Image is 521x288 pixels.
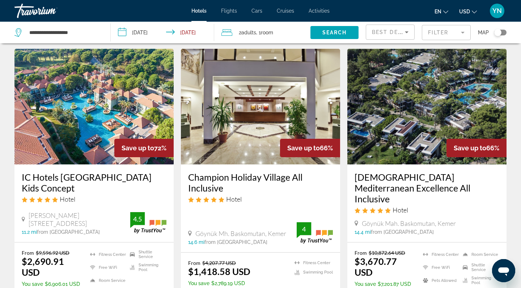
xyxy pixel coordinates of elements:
span: Adults [241,30,256,35]
button: Toggle map [489,29,507,36]
a: Champion Holiday Village All Inclusive [188,172,333,193]
li: Fitness Center [419,250,459,259]
ins: $3,670.77 USD [355,256,397,278]
p: $7,201.87 USD [355,281,414,287]
span: From [22,250,34,256]
span: YN [492,7,502,14]
li: Free WiFi [86,263,127,272]
button: Change currency [459,6,477,17]
span: From [188,260,200,266]
del: $9,596.92 USD [36,250,69,256]
li: Room Service [459,250,499,259]
div: 4 [297,225,311,233]
span: 2 [239,27,256,38]
span: Best Deals [372,29,410,35]
span: You save [22,281,43,287]
span: 14.4 mi [355,229,371,235]
div: 5 star Hotel [22,195,166,203]
span: Göynük Mh. Baskomutan, Kemer [195,229,286,237]
ins: $1,418.58 USD [188,266,250,277]
ins: $2,690.91 USD [22,256,64,278]
span: [PERSON_NAME][STREET_ADDRESS] [29,211,130,227]
p: $2,789.19 USD [188,280,250,286]
li: Shuttle Service [459,263,499,272]
a: Cars [251,8,262,14]
li: Swimming Pool [126,263,166,272]
span: Save up to [454,144,486,152]
span: Göynük Mah. Baskomutan, Kemer [362,219,456,227]
a: IC Hotels [GEOGRAPHIC_DATA] Kids Concept [22,172,166,193]
img: trustyou-badge.svg [297,222,333,244]
span: 14.6 mi [188,239,204,245]
a: [DEMOGRAPHIC_DATA] Mediterranean Excellence All Inclusive [355,172,499,204]
span: Room [261,30,273,35]
span: Hotel [393,206,408,214]
span: Hotel [226,195,242,203]
img: Hotel image [181,49,340,164]
p: $6,906.01 USD [22,281,81,287]
del: $10,872.64 USD [369,250,405,256]
li: Pets Allowed [419,276,459,285]
span: From [355,250,367,256]
div: 66% [280,139,340,157]
div: 5 star Hotel [188,195,333,203]
span: 11.2 mi [22,229,37,235]
del: $4,207.77 USD [202,260,236,266]
a: Activities [309,8,330,14]
button: User Menu [488,3,507,18]
mat-select: Sort by [372,28,408,36]
span: Search [322,30,347,35]
span: en [435,9,441,14]
div: 66% [446,139,507,157]
div: 5 star Hotel [355,206,499,214]
button: Search [310,26,359,39]
li: Fitness Center [86,250,127,259]
button: Travelers: 2 adults, 0 children [214,22,310,43]
span: from [GEOGRAPHIC_DATA] [37,229,100,235]
span: Hotel [60,195,75,203]
li: Fitness Center [291,260,333,266]
span: You save [188,280,209,286]
img: Hotel image [347,49,507,164]
span: Map [478,27,489,38]
span: from [GEOGRAPHIC_DATA] [371,229,434,235]
li: Swimming Pool [459,276,499,285]
iframe: Button to launch messaging window [492,259,515,282]
button: Filter [422,25,471,40]
span: USD [459,9,470,14]
a: Cruises [277,8,294,14]
span: from [GEOGRAPHIC_DATA] [204,239,267,245]
div: 4.5 [130,215,145,223]
li: Swimming Pool [291,270,333,276]
button: Check-in date: Oct 6, 2025 Check-out date: Oct 13, 2025 [111,22,214,43]
button: Change language [435,6,448,17]
a: Flights [221,8,237,14]
a: Travorium [14,1,87,20]
img: Hotel image [14,49,174,164]
span: You save [355,281,376,287]
li: Shuttle Service [126,250,166,259]
a: Hotels [191,8,207,14]
li: Room Service [86,276,127,285]
div: 72% [114,139,174,157]
span: Save up to [287,144,320,152]
span: , 1 [256,27,273,38]
img: trustyou-badge.svg [130,212,166,233]
li: Free WiFi [419,263,459,272]
span: Save up to [122,144,154,152]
